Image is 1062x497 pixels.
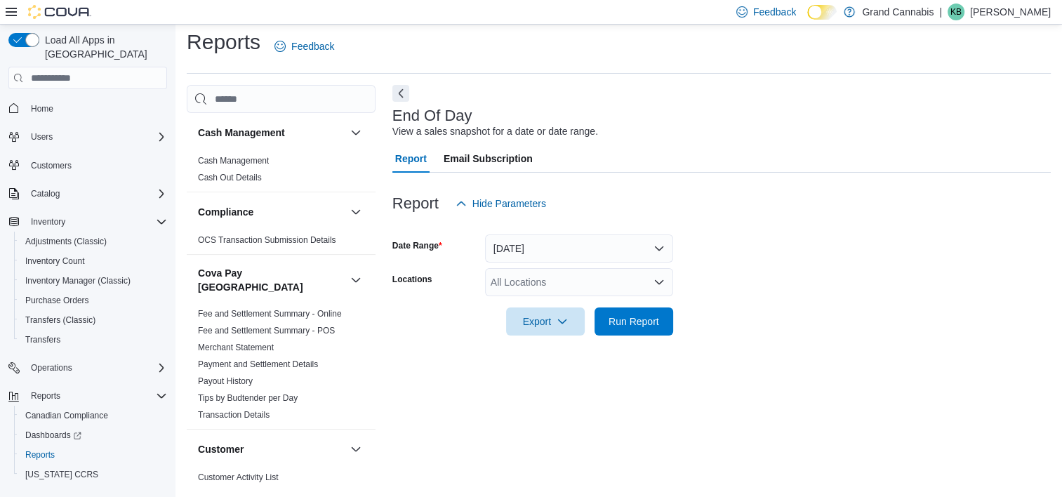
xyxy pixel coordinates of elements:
button: Users [3,127,173,147]
a: Home [25,100,59,117]
h3: Report [392,195,439,212]
span: Reports [31,390,60,402]
button: Cova Pay [GEOGRAPHIC_DATA] [347,272,364,289]
span: Adjustments (Classic) [25,236,107,247]
span: Cash Out Details [198,172,262,183]
button: Customer [347,441,364,458]
div: Cash Management [187,152,376,192]
button: Customers [3,155,173,175]
button: [US_STATE] CCRS [14,465,173,484]
button: Hide Parameters [450,190,552,218]
div: Cova Pay [GEOGRAPHIC_DATA] [187,305,376,429]
span: Tips by Budtender per Day [198,392,298,404]
h1: Reports [187,28,260,56]
button: [DATE] [485,234,673,263]
span: Dashboards [20,427,167,444]
span: Load All Apps in [GEOGRAPHIC_DATA] [39,33,167,61]
button: Operations [3,358,173,378]
a: Merchant Statement [198,343,274,352]
a: Fee and Settlement Summary - POS [198,326,335,336]
span: Fee and Settlement Summary - Online [198,308,342,319]
button: Export [506,307,585,336]
span: Merchant Statement [198,342,274,353]
button: Home [3,98,173,118]
a: Cash Out Details [198,173,262,183]
button: Customer [198,442,345,456]
h3: Cash Management [198,126,285,140]
span: Transfers [20,331,167,348]
a: Dashboards [14,425,173,445]
button: Purchase Orders [14,291,173,310]
span: Payout History [198,376,253,387]
span: Run Report [609,314,659,329]
input: Dark Mode [807,5,837,20]
a: Dashboards [20,427,87,444]
span: Transfers (Classic) [20,312,167,329]
span: Purchase Orders [20,292,167,309]
button: Inventory [3,212,173,232]
span: Cash Management [198,155,269,166]
h3: Customer [198,442,244,456]
span: Adjustments (Classic) [20,233,167,250]
a: Reports [20,446,60,463]
span: Email Subscription [444,145,533,173]
a: OCS Transaction Submission Details [198,235,336,245]
button: Cash Management [198,126,345,140]
span: Transfers [25,334,60,345]
a: Transaction Details [198,410,270,420]
span: Inventory Count [25,256,85,267]
button: Run Report [595,307,673,336]
h3: Compliance [198,205,253,219]
span: Report [395,145,427,173]
span: Customer Activity List [198,472,279,483]
span: Users [25,128,167,145]
p: | [939,4,942,20]
button: Transfers (Classic) [14,310,173,330]
a: Payment and Settlement Details [198,359,318,369]
button: Users [25,128,58,145]
span: Transfers (Classic) [25,314,95,326]
span: Inventory Manager (Classic) [25,275,131,286]
span: Home [31,103,53,114]
span: Reports [25,387,167,404]
span: Washington CCRS [20,466,167,483]
button: Open list of options [653,277,665,288]
button: Canadian Compliance [14,406,173,425]
span: Canadian Compliance [25,410,108,421]
span: Inventory Count [20,253,167,270]
span: Home [25,99,167,117]
a: Customer Activity List [198,472,279,482]
span: KB [950,4,962,20]
span: Payment and Settlement Details [198,359,318,370]
button: Catalog [3,184,173,204]
button: Operations [25,359,78,376]
button: Catalog [25,185,65,202]
span: Catalog [31,188,60,199]
button: Reports [25,387,66,404]
a: Fee and Settlement Summary - Online [198,309,342,319]
div: Compliance [187,232,376,254]
a: Transfers [20,331,66,348]
span: Operations [31,362,72,373]
span: Inventory Manager (Classic) [20,272,167,289]
a: Feedback [269,32,340,60]
span: Feedback [753,5,796,19]
span: [US_STATE] CCRS [25,469,98,480]
span: Hide Parameters [472,197,546,211]
button: Inventory [25,213,71,230]
span: Canadian Compliance [20,407,167,424]
span: Operations [25,359,167,376]
button: Next [392,85,409,102]
label: Date Range [392,240,442,251]
span: OCS Transaction Submission Details [198,234,336,246]
span: Users [31,131,53,143]
a: Inventory Manager (Classic) [20,272,136,289]
a: Customers [25,157,77,174]
div: View a sales snapshot for a date or date range. [392,124,598,139]
span: Inventory [25,213,167,230]
p: [PERSON_NAME] [970,4,1051,20]
button: Inventory Count [14,251,173,271]
button: Cova Pay [GEOGRAPHIC_DATA] [198,266,345,294]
